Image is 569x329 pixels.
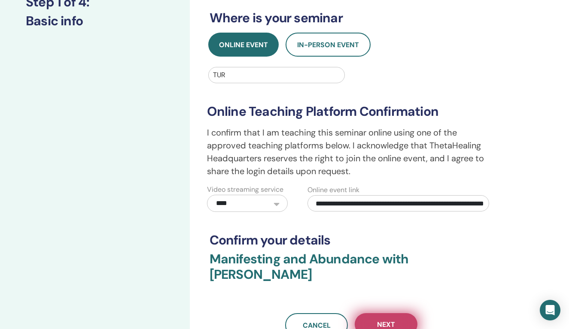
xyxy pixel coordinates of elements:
[210,232,493,248] h3: Confirm your details
[286,33,371,57] button: In-Person Event
[208,33,279,57] button: Online Event
[219,40,268,49] span: Online Event
[377,320,395,329] span: Next
[26,13,164,29] h3: Basic info
[307,185,359,195] label: Online event link
[210,10,493,26] h3: Where is your seminar
[207,104,496,119] h3: Online Teaching Platform Confirmation
[207,184,283,195] label: Video streaming service
[207,126,496,178] p: I confirm that I am teaching this seminar online using one of the approved teaching platforms bel...
[540,300,560,320] div: Open Intercom Messenger
[297,40,359,49] span: In-Person Event
[210,251,493,293] h3: Manifesting and Abundance with [PERSON_NAME]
